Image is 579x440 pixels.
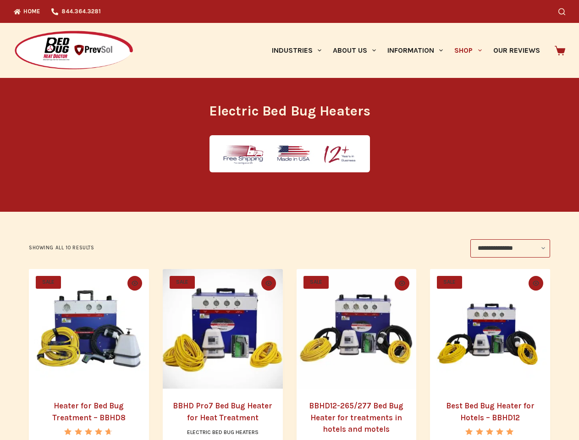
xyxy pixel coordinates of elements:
div: Rated 5.00 out of 5 [465,428,514,435]
a: Heater for Bed Bug Treatment – BBHD8 [52,401,126,422]
span: SALE [437,276,462,289]
p: Showing all 10 results [29,244,94,252]
h1: Electric Bed Bug Heaters [118,101,462,121]
span: SALE [303,276,329,289]
button: Quick view toggle [529,276,543,291]
a: BBHD Pro7 Bed Bug Heater for Heat Treatment [173,401,272,422]
button: Search [558,8,565,15]
button: Quick view toggle [127,276,142,291]
button: Quick view toggle [395,276,409,291]
a: Heater for Bed Bug Treatment - BBHD8 [29,269,149,389]
a: BBHD Pro7 Bed Bug Heater for Heat Treatment [163,269,283,389]
div: Rated 4.67 out of 5 [64,428,113,435]
a: Electric Bed Bug Heaters [187,429,259,435]
select: Shop order [470,239,550,258]
span: SALE [170,276,195,289]
button: Quick view toggle [261,276,276,291]
a: Information [382,23,449,78]
a: Shop [449,23,487,78]
span: SALE [36,276,61,289]
a: BBHD12-265/277 Bed Bug Heater for treatments in hotels and motels [297,269,417,389]
a: Best Bed Bug Heater for Hotels – BBHD12 [446,401,535,422]
img: Prevsol/Bed Bug Heat Doctor [14,30,134,71]
a: BBHD12-265/277 Bed Bug Heater for treatments in hotels and motels [309,401,403,434]
nav: Primary [266,23,546,78]
a: Industries [266,23,327,78]
a: Best Bed Bug Heater for Hotels - BBHD12 [430,269,550,389]
a: Our Reviews [487,23,546,78]
a: About Us [327,23,381,78]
